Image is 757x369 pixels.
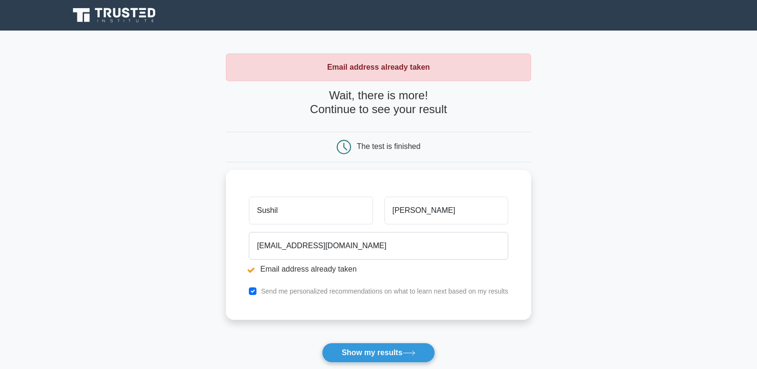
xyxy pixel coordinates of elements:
[249,232,508,260] input: Email
[226,89,531,116] h4: Wait, there is more! Continue to see your result
[261,287,508,295] label: Send me personalized recommendations on what to learn next based on my results
[327,63,430,71] strong: Email address already taken
[249,264,508,275] li: Email address already taken
[357,142,420,150] div: The test is finished
[249,197,373,224] input: First name
[384,197,508,224] input: Last name
[322,343,435,363] button: Show my results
